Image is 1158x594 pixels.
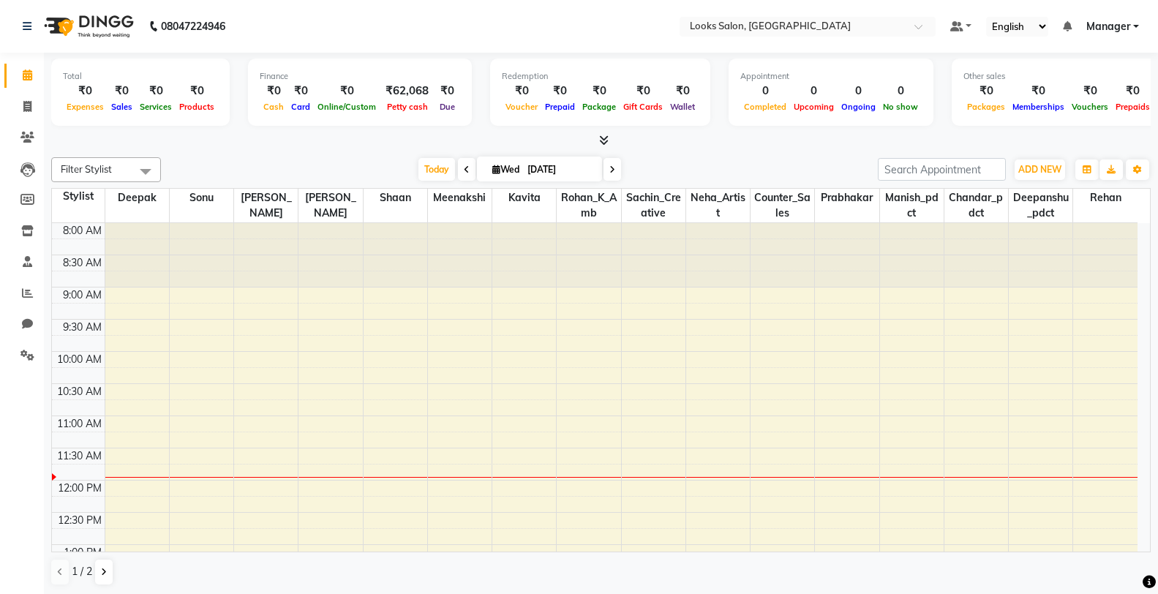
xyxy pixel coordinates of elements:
div: 12:30 PM [55,513,105,528]
div: ₹0 [314,83,380,99]
div: Stylist [52,189,105,204]
div: ₹0 [287,83,314,99]
span: Vouchers [1068,102,1112,112]
div: 9:30 AM [60,320,105,335]
div: ₹0 [541,83,579,99]
span: Packages [963,102,1009,112]
span: Neha_Artist [686,189,750,222]
span: Filter Stylist [61,163,112,175]
span: Products [176,102,218,112]
div: ₹0 [1112,83,1154,99]
div: 12:00 PM [55,481,105,496]
span: Cash [260,102,287,112]
span: Kavita [492,189,556,207]
div: 10:00 AM [54,352,105,367]
div: ₹0 [136,83,176,99]
div: ₹0 [620,83,666,99]
span: Petty cash [383,102,432,112]
div: 8:00 AM [60,223,105,238]
span: Prabhakar [815,189,879,207]
span: Rohan_K_Amb [557,189,620,222]
span: Deepanshu_pdct [1009,189,1072,222]
div: ₹0 [176,83,218,99]
span: Card [287,102,314,112]
span: Counter_Sales [751,189,814,222]
div: ₹0 [963,83,1009,99]
span: ADD NEW [1018,164,1061,175]
span: Prepaid [541,102,579,112]
div: Redemption [502,70,699,83]
div: Total [63,70,218,83]
div: 9:00 AM [60,287,105,303]
span: Package [579,102,620,112]
div: 11:00 AM [54,416,105,432]
span: [PERSON_NAME] [298,189,362,222]
div: 8:30 AM [60,255,105,271]
span: No show [879,102,922,112]
span: Chandar_pdct [944,189,1008,222]
div: 1:00 PM [61,545,105,560]
input: Search Appointment [878,158,1006,181]
span: Sachin_Creative [622,189,685,222]
div: 0 [740,83,790,99]
span: Memberships [1009,102,1068,112]
span: Sonu [170,189,233,207]
span: Today [418,158,455,181]
span: Wed [489,164,523,175]
div: 11:30 AM [54,448,105,464]
div: ₹0 [1068,83,1112,99]
span: Meenakshi [428,189,492,207]
div: ₹0 [579,83,620,99]
span: Manish_pdct [880,189,944,222]
span: Upcoming [790,102,838,112]
div: Finance [260,70,460,83]
img: logo [37,6,138,47]
div: 0 [879,83,922,99]
span: 1 / 2 [72,564,92,579]
span: Deepak [105,189,169,207]
div: ₹0 [435,83,460,99]
div: ₹0 [260,83,287,99]
span: Gift Cards [620,102,666,112]
span: Completed [740,102,790,112]
span: Shaan [364,189,427,207]
div: ₹62,068 [380,83,435,99]
div: ₹0 [502,83,541,99]
div: 0 [838,83,879,99]
span: Prepaids [1112,102,1154,112]
span: [PERSON_NAME] [234,189,298,222]
span: Wallet [666,102,699,112]
div: ₹0 [63,83,108,99]
span: Rehan [1073,189,1138,207]
div: Appointment [740,70,922,83]
div: 0 [790,83,838,99]
b: 08047224946 [161,6,225,47]
span: Manager [1086,19,1130,34]
span: Online/Custom [314,102,380,112]
span: Expenses [63,102,108,112]
span: Ongoing [838,102,879,112]
button: ADD NEW [1015,159,1065,180]
span: Services [136,102,176,112]
div: ₹0 [666,83,699,99]
span: Voucher [502,102,541,112]
div: ₹0 [1009,83,1068,99]
input: 2025-09-03 [523,159,596,181]
div: 10:30 AM [54,384,105,399]
div: ₹0 [108,83,136,99]
span: Sales [108,102,136,112]
span: Due [436,102,459,112]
